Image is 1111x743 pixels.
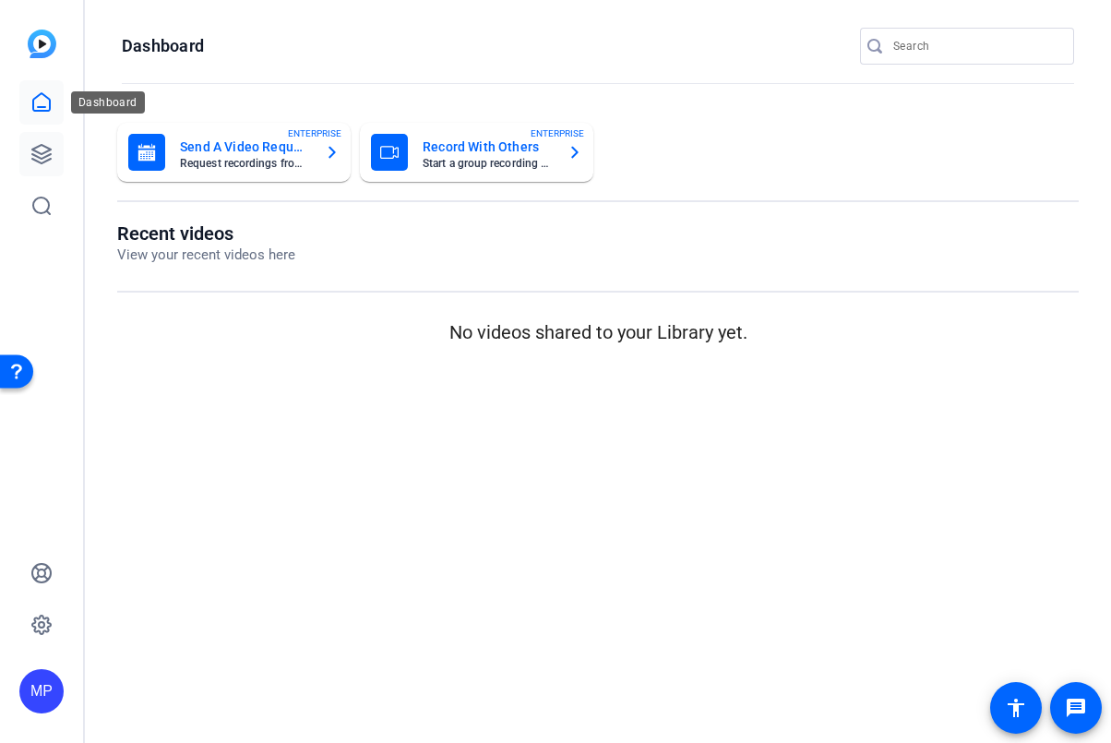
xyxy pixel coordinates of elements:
button: Send A Video RequestRequest recordings from anyone, anywhereENTERPRISE [117,123,351,182]
div: Dashboard [71,91,145,114]
mat-icon: accessibility [1005,697,1027,719]
mat-card-subtitle: Start a group recording session [423,158,553,169]
h1: Dashboard [122,35,204,57]
button: Record With OthersStart a group recording sessionENTERPRISE [360,123,593,182]
mat-card-title: Send A Video Request [180,136,310,158]
span: ENTERPRISE [288,126,341,140]
img: blue-gradient.svg [28,30,56,58]
mat-card-subtitle: Request recordings from anyone, anywhere [180,158,310,169]
h1: Recent videos [117,222,295,245]
p: No videos shared to your Library yet. [117,318,1079,346]
mat-card-title: Record With Others [423,136,553,158]
div: MP [19,669,64,713]
input: Search [893,35,1059,57]
mat-icon: message [1065,697,1087,719]
span: ENTERPRISE [531,126,584,140]
p: View your recent videos here [117,245,295,266]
